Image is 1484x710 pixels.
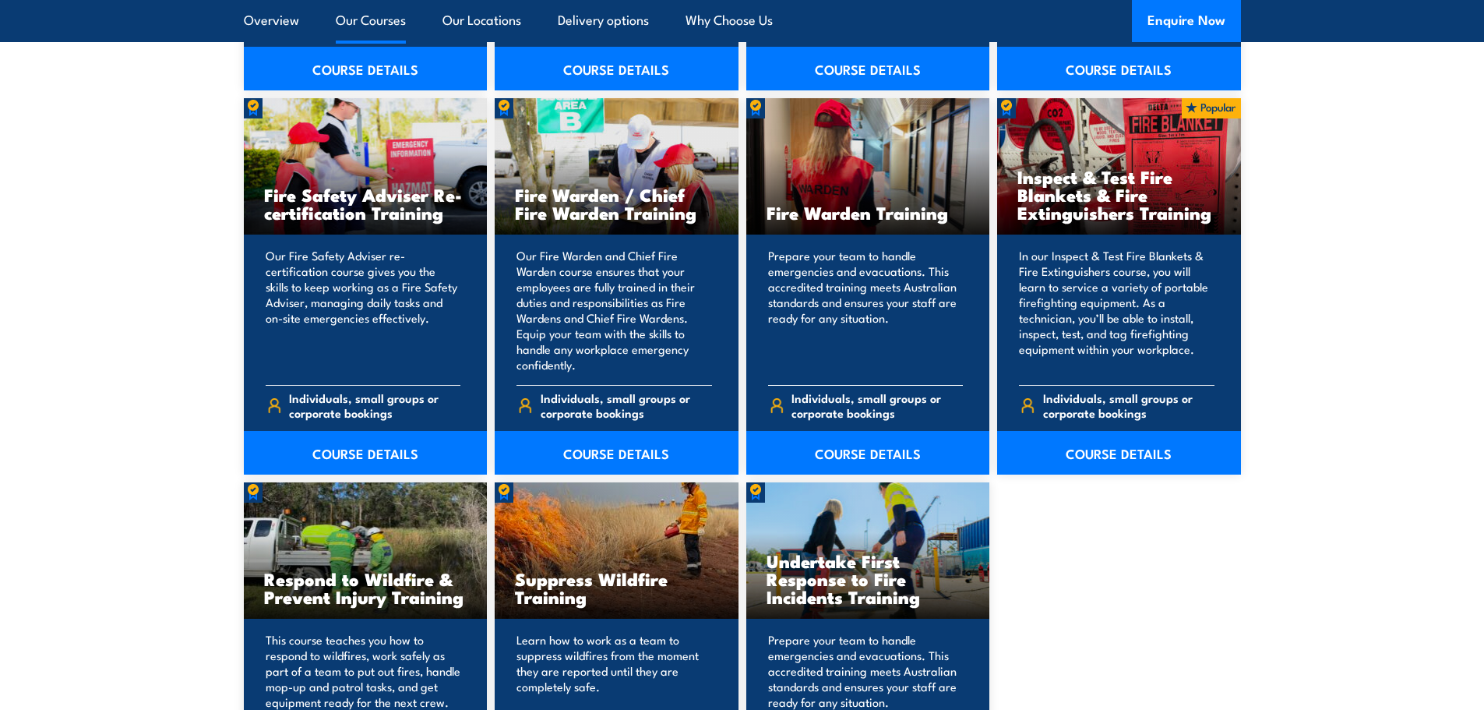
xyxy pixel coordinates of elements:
p: Prepare your team to handle emergencies and evacuations. This accredited training meets Australia... [768,632,964,710]
span: Individuals, small groups or corporate bookings [289,390,460,420]
p: Our Fire Safety Adviser re-certification course gives you the skills to keep working as a Fire Sa... [266,248,461,373]
span: Individuals, small groups or corporate bookings [541,390,712,420]
a: COURSE DETAILS [244,47,488,90]
p: Prepare your team to handle emergencies and evacuations. This accredited training meets Australia... [768,248,964,373]
h3: Fire Warden / Chief Fire Warden Training [515,185,718,221]
a: COURSE DETAILS [746,431,990,475]
h3: Fire Safety Adviser Re-certification Training [264,185,467,221]
a: COURSE DETAILS [997,431,1241,475]
a: COURSE DETAILS [244,431,488,475]
a: COURSE DETAILS [997,47,1241,90]
p: This course teaches you how to respond to wildfires, work safely as part of a team to put out fir... [266,632,461,710]
h3: Respond to Wildfire & Prevent Injury Training [264,570,467,606]
p: Learn how to work as a team to suppress wildfires from the moment they are reported until they ar... [516,632,712,710]
p: Our Fire Warden and Chief Fire Warden course ensures that your employees are fully trained in the... [516,248,712,373]
a: COURSE DETAILS [746,47,990,90]
span: Individuals, small groups or corporate bookings [1043,390,1214,420]
span: Individuals, small groups or corporate bookings [791,390,963,420]
h3: Inspect & Test Fire Blankets & Fire Extinguishers Training [1017,168,1221,221]
h3: Fire Warden Training [767,203,970,221]
a: COURSE DETAILS [495,47,738,90]
a: COURSE DETAILS [495,431,738,475]
p: In our Inspect & Test Fire Blankets & Fire Extinguishers course, you will learn to service a vari... [1019,248,1214,373]
h3: Undertake First Response to Fire Incidents Training [767,552,970,606]
h3: Suppress Wildfire Training [515,570,718,606]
